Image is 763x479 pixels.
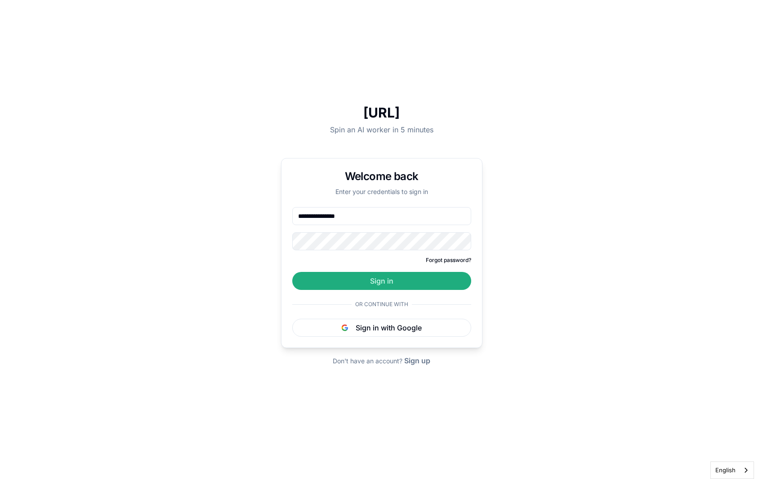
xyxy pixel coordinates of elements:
[292,169,471,184] h1: Welcome back
[281,104,482,121] h1: [URL]
[333,355,430,366] div: Don't have an account?
[352,301,412,308] span: Or continue with
[281,124,482,135] p: Spin an AI worker in 5 minutes
[292,319,471,337] button: Sign in with Google
[710,461,754,479] aside: Language selected: English
[292,187,471,196] p: Enter your credentials to sign in
[426,257,471,264] button: Forgot password?
[710,461,754,479] div: Language
[711,462,754,479] a: English
[292,272,471,290] button: Sign in
[404,355,430,366] button: Sign up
